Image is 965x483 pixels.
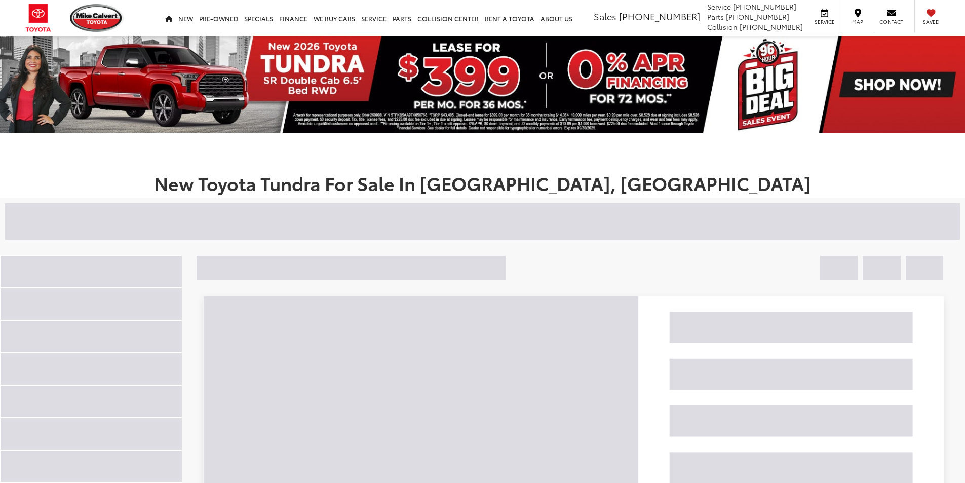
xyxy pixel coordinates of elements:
[707,12,724,22] span: Parts
[733,2,796,12] span: [PHONE_NUMBER]
[879,18,903,25] span: Contact
[707,2,731,12] span: Service
[594,10,616,23] span: Sales
[70,4,124,32] img: Mike Calvert Toyota
[707,22,738,32] span: Collision
[813,18,836,25] span: Service
[740,22,803,32] span: [PHONE_NUMBER]
[726,12,789,22] span: [PHONE_NUMBER]
[920,18,942,25] span: Saved
[846,18,869,25] span: Map
[619,10,700,23] span: [PHONE_NUMBER]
